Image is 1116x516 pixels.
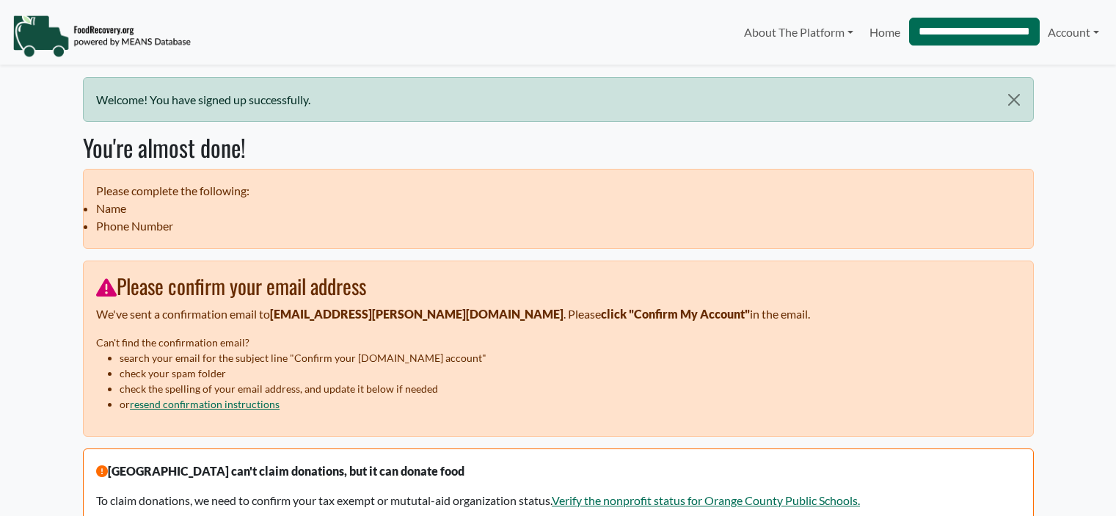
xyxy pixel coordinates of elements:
li: check your spam folder [120,366,1020,381]
h2: You're almost done! [83,134,1034,161]
div: Welcome! You have signed up successfully. [83,77,1034,122]
li: or [120,396,1020,412]
p: We've sent a confirmation email to . Please in the email. [96,305,1020,323]
a: Verify the nonprofit status for Orange County Public Schools. [552,493,860,507]
li: Name [96,200,1020,217]
li: check the spelling of your email address, and update it below if needed [120,381,1020,396]
h3: Please confirm your email address [96,274,1020,299]
a: resend confirmation instructions [130,398,280,410]
li: search your email for the subject line "Confirm your [DOMAIN_NAME] account" [120,350,1020,366]
strong: [EMAIL_ADDRESS][PERSON_NAME][DOMAIN_NAME] [270,307,564,321]
a: Home [861,18,908,47]
p: Can't find the confirmation email? [96,335,1020,350]
strong: click "Confirm My Account" [601,307,750,321]
img: NavigationLogo_FoodRecovery-91c16205cd0af1ed486a0f1a7774a6544ea792ac00100771e7dd3ec7c0e58e41.png [12,14,191,58]
p: [GEOGRAPHIC_DATA] can't claim donations, but it can donate food [96,462,1020,480]
a: About The Platform [736,18,861,47]
p: To claim donations, we need to confirm your tax exempt or mututal-aid organization status. [96,492,1020,509]
ul: Please complete the following: [83,169,1034,249]
li: Phone Number [96,217,1020,235]
button: Close [995,78,1032,122]
a: Account [1040,18,1107,47]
